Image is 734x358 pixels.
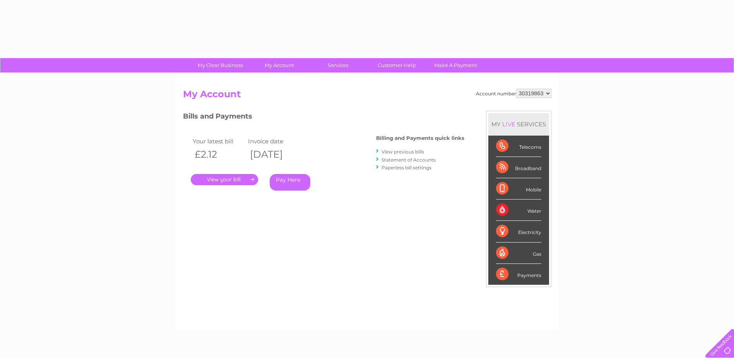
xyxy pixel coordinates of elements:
[496,136,541,157] div: Telecoms
[270,174,310,191] a: Pay Here
[501,120,517,128] div: LIVE
[191,146,246,162] th: £2.12
[496,221,541,242] div: Electricity
[424,58,488,72] a: Make A Payment
[365,58,429,72] a: Customer Help
[183,111,464,124] h3: Bills and Payments
[246,136,302,146] td: Invoice date
[382,165,431,170] a: Paperless bill settings
[247,58,311,72] a: My Account
[476,89,551,98] div: Account number
[496,200,541,221] div: Water
[382,157,436,163] a: Statement of Accounts
[191,174,258,185] a: .
[496,157,541,178] div: Broadband
[188,58,252,72] a: My Clear Business
[306,58,370,72] a: Services
[246,146,302,162] th: [DATE]
[488,113,549,135] div: MY SERVICES
[376,135,464,141] h4: Billing and Payments quick links
[496,243,541,264] div: Gas
[191,136,246,146] td: Your latest bill
[496,178,541,200] div: Mobile
[183,89,551,103] h2: My Account
[496,264,541,285] div: Payments
[382,149,424,155] a: View previous bills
